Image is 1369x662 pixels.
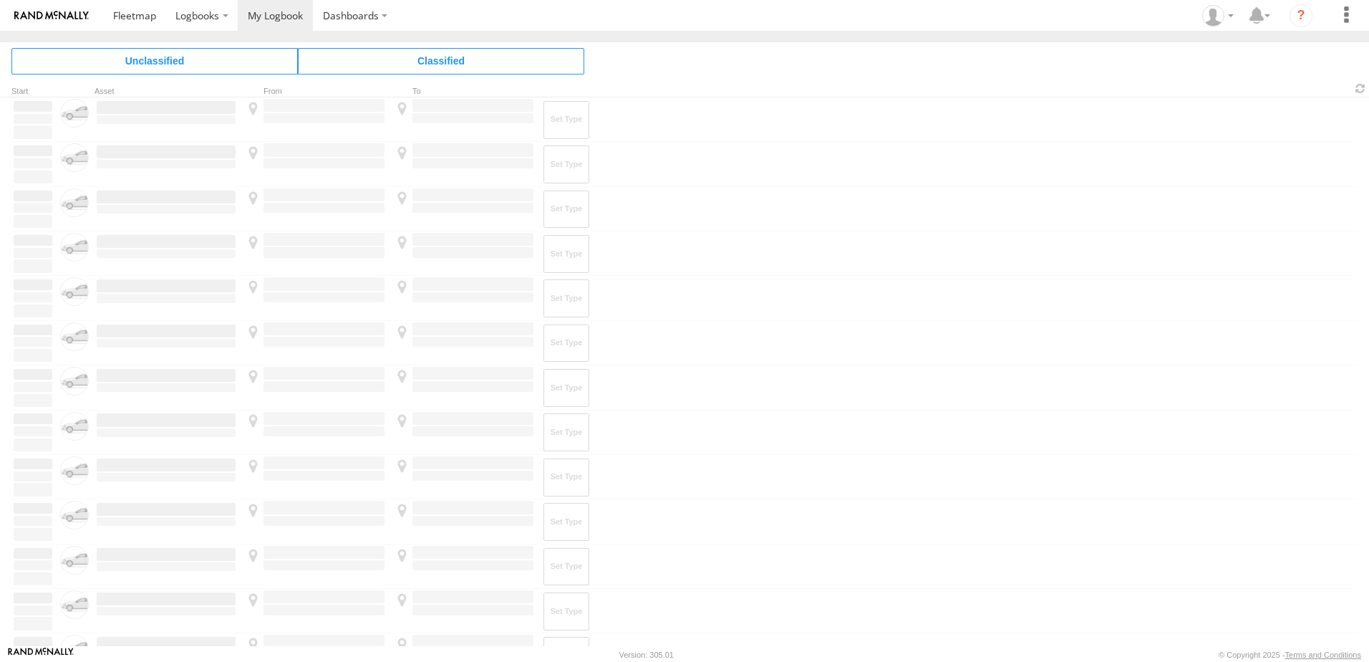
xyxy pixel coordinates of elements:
[1285,651,1361,659] a: Terms and Conditions
[11,48,298,74] span: Click to view Unclassified Trips
[11,88,54,95] div: Click to Sort
[1219,651,1361,659] div: © Copyright 2025 -
[1197,5,1239,27] div: Trevor Wilson
[392,88,536,95] div: To
[95,88,238,95] div: Asset
[1352,82,1369,95] span: Refresh
[619,651,674,659] div: Version: 305.01
[14,11,89,21] img: rand-logo.svg
[1290,4,1312,27] i: ?
[8,648,74,662] a: Visit our Website
[243,88,387,95] div: From
[298,48,584,74] span: Click to view Classified Trips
